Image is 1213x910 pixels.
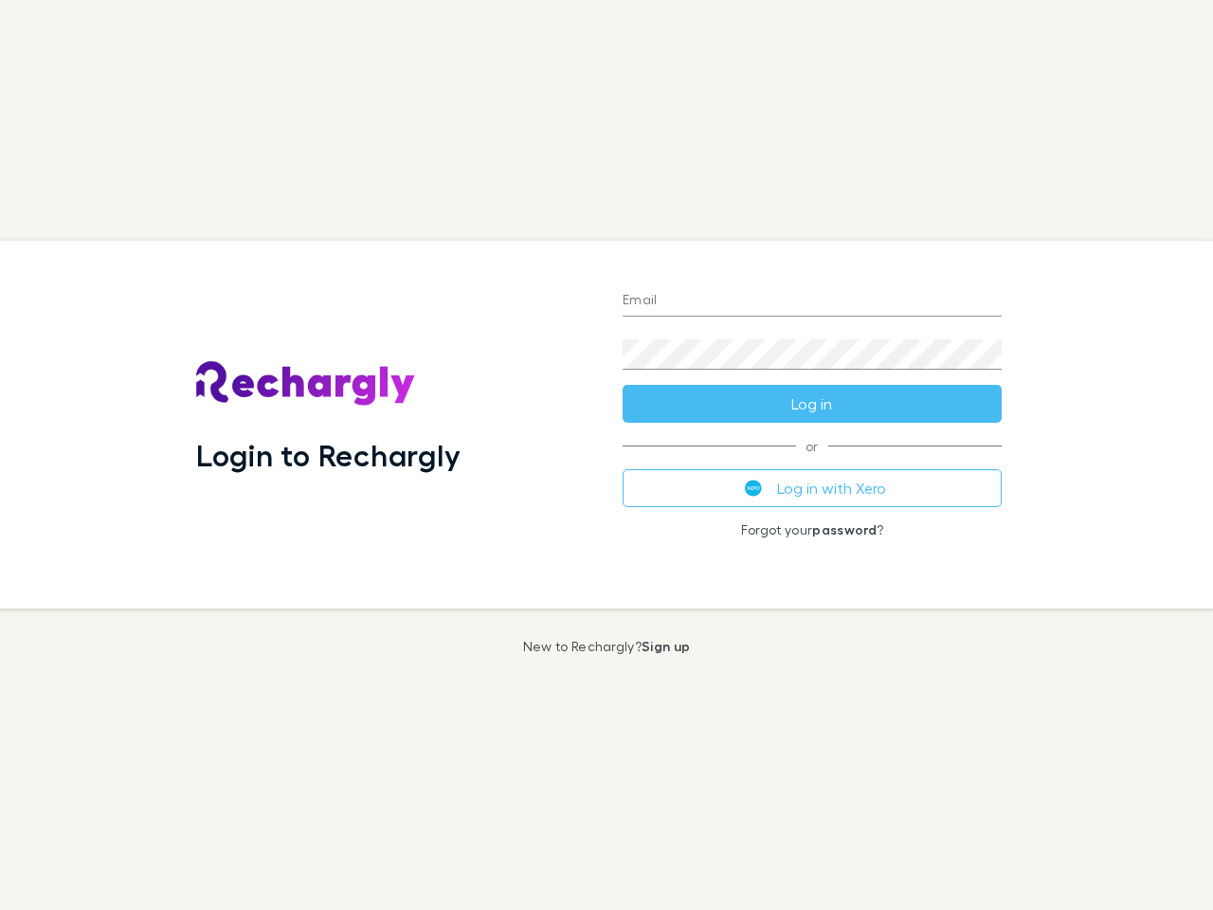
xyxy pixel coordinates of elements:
img: Xero's logo [745,480,762,497]
p: New to Rechargly? [523,639,691,654]
a: password [812,521,877,537]
button: Log in with Xero [623,469,1002,507]
a: Sign up [642,638,690,654]
h1: Login to Rechargly [196,437,461,473]
p: Forgot your ? [623,522,1002,537]
button: Log in [623,385,1002,423]
span: or [623,446,1002,446]
img: Rechargly's Logo [196,361,416,407]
